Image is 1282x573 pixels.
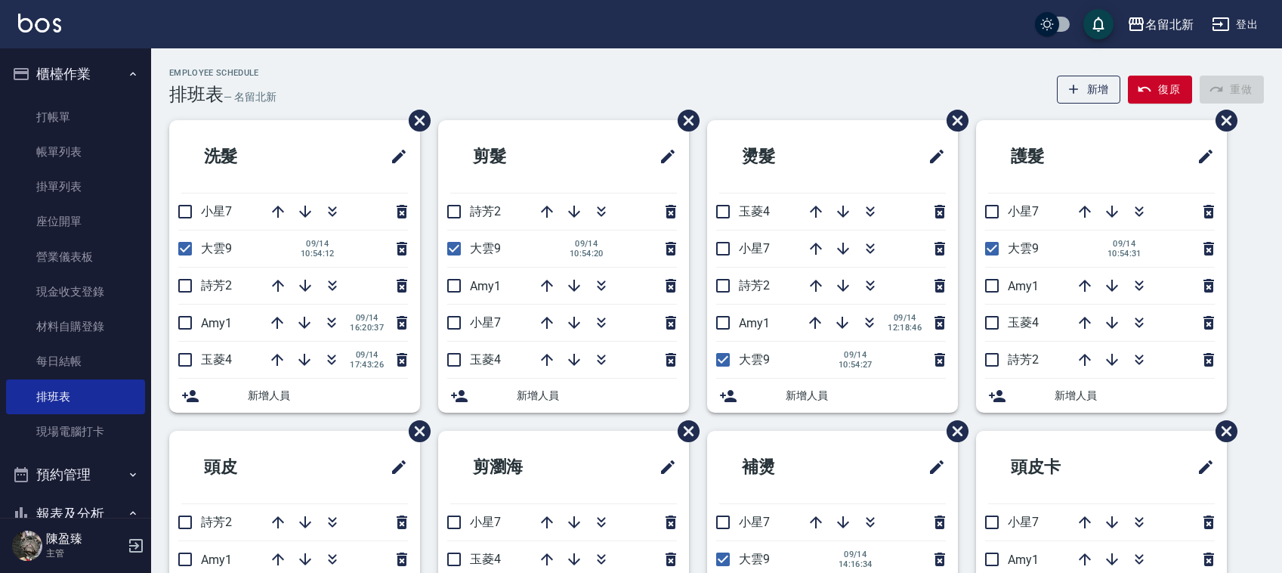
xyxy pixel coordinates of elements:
[6,274,145,309] a: 現金收支登錄
[888,313,922,323] span: 09/14
[739,515,770,529] span: 小星7
[470,352,501,367] span: 玉菱4
[650,138,677,175] span: 修改班表的標題
[517,388,677,404] span: 新增人員
[1008,315,1039,330] span: 玉菱4
[1057,76,1121,104] button: 新增
[1121,9,1200,40] button: 名留北新
[6,309,145,344] a: 材料自購登錄
[397,98,433,143] span: 刪除班表
[438,379,689,413] div: 新增人員
[1188,138,1215,175] span: 修改班表的標題
[1107,239,1141,249] span: 09/14
[1204,98,1240,143] span: 刪除班表
[1008,279,1039,293] span: Amy1
[224,89,276,105] h6: — 名留北新
[650,449,677,485] span: 修改班表的標題
[786,388,946,404] span: 新增人員
[201,316,232,330] span: Amy1
[1008,553,1039,567] span: Amy1
[350,360,384,370] span: 17:43:26
[169,379,420,413] div: 新增人員
[839,559,873,569] span: 14:16:34
[46,531,123,547] h5: 陳盈臻
[935,98,971,143] span: 刪除班表
[201,241,232,256] span: 大雲9
[707,379,958,413] div: 新增人員
[1008,515,1039,529] span: 小星7
[470,279,501,293] span: Amy1
[570,239,604,249] span: 09/14
[1008,352,1039,367] span: 詩芳2
[6,455,145,494] button: 預約管理
[6,414,145,449] a: 現場電腦打卡
[1107,249,1141,259] span: 10:54:31
[470,515,501,529] span: 小星7
[201,278,232,293] span: 詩芳2
[181,129,320,184] h2: 洗髮
[739,352,770,367] span: 大雲9
[350,350,384,360] span: 09/14
[739,278,770,293] span: 詩芳2
[739,204,770,218] span: 玉菱4
[1083,9,1114,39] button: save
[169,68,276,78] h2: Employee Schedule
[935,409,971,454] span: 刪除班表
[169,84,224,105] h3: 排班表
[470,204,501,218] span: 詩芳2
[6,100,145,135] a: 打帳單
[1128,76,1192,104] button: 復原
[719,129,858,184] h2: 燙髮
[201,515,232,529] span: 詩芳2
[381,138,408,175] span: 修改班表的標題
[470,315,501,330] span: 小星7
[301,239,335,249] span: 09/14
[6,135,145,169] a: 帳單列表
[301,249,335,259] span: 10:54:12
[1204,409,1240,454] span: 刪除班表
[739,316,770,330] span: Amy1
[6,494,145,534] button: 報表及分析
[1055,388,1215,404] span: 新增人員
[46,547,123,560] p: 主管
[450,440,598,494] h2: 剪瀏海
[6,204,145,239] a: 座位開單
[666,409,702,454] span: 刪除班表
[350,313,384,323] span: 09/14
[1008,204,1039,218] span: 小星7
[470,241,501,256] span: 大雲9
[1188,449,1215,485] span: 修改班表的標題
[201,553,232,567] span: Amy1
[397,409,433,454] span: 刪除班表
[976,379,1227,413] div: 新增人員
[201,204,232,218] span: 小星7
[450,129,589,184] h2: 剪髮
[719,440,858,494] h2: 補燙
[1008,241,1039,256] span: 大雲9
[381,449,408,485] span: 修改班表的標題
[570,249,604,259] span: 10:54:20
[839,360,873,370] span: 10:54:27
[470,552,501,566] span: 玉菱4
[919,449,946,485] span: 修改班表的標題
[739,241,770,256] span: 小星7
[988,440,1135,494] h2: 頭皮卡
[888,323,922,333] span: 12:18:46
[6,240,145,274] a: 營業儀表板
[181,440,320,494] h2: 頭皮
[739,552,770,566] span: 大雲9
[12,531,42,561] img: Person
[666,98,702,143] span: 刪除班表
[6,169,145,204] a: 掛單列表
[1145,15,1194,34] div: 名留北新
[6,344,145,379] a: 每日結帳
[18,14,61,33] img: Logo
[1206,11,1264,39] button: 登出
[6,54,145,94] button: 櫃檯作業
[6,379,145,414] a: 排班表
[919,138,946,175] span: 修改班表的標題
[839,350,873,360] span: 09/14
[248,388,408,404] span: 新增人員
[350,323,384,333] span: 16:20:37
[201,352,232,367] span: 玉菱4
